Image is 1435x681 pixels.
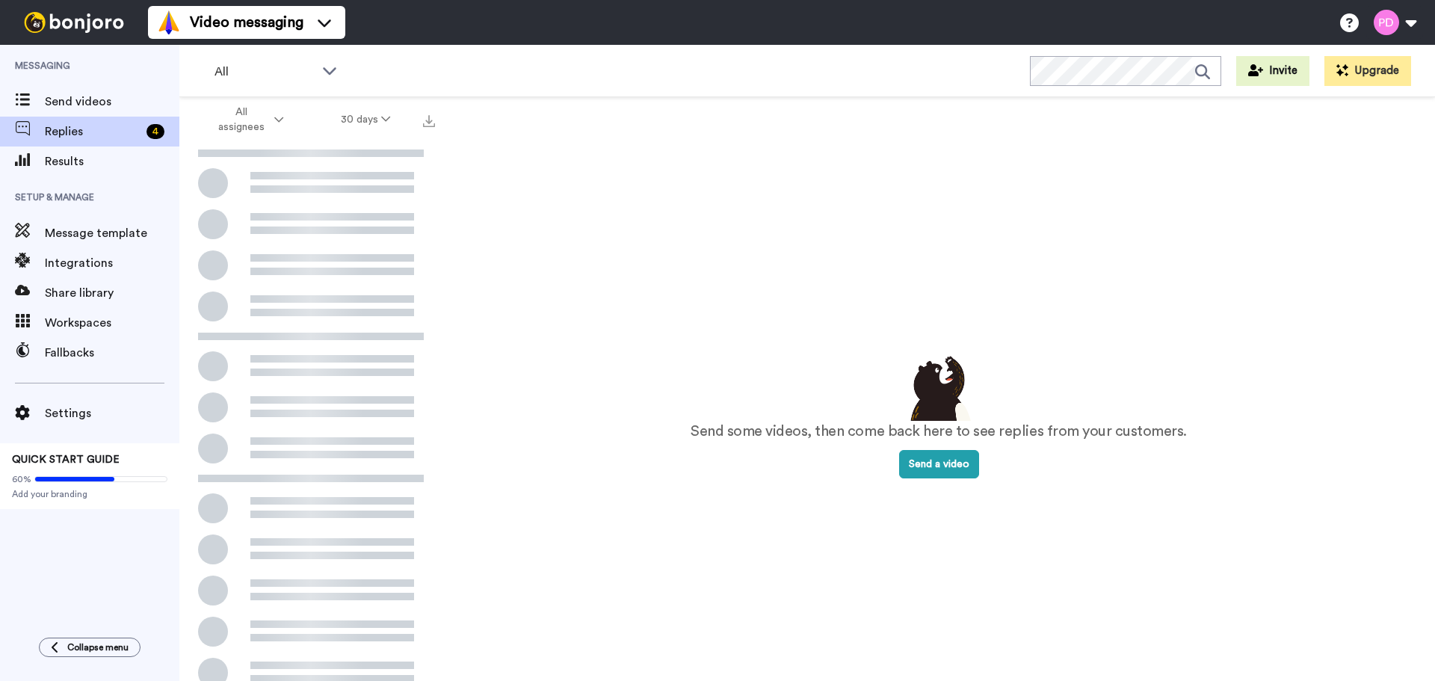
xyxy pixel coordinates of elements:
[45,224,179,242] span: Message template
[45,314,179,332] span: Workspaces
[45,344,179,362] span: Fallbacks
[12,454,120,465] span: QUICK START GUIDE
[45,284,179,302] span: Share library
[39,638,141,657] button: Collapse menu
[157,10,181,34] img: vm-color.svg
[1236,56,1309,86] button: Invite
[45,93,179,111] span: Send videos
[45,152,179,170] span: Results
[215,63,315,81] span: All
[12,488,167,500] span: Add your branding
[899,459,979,469] a: Send a video
[691,421,1187,443] p: Send some videos, then come back here to see replies from your customers.
[419,108,439,131] button: Export all results that match these filters now.
[1324,56,1411,86] button: Upgrade
[899,450,979,478] button: Send a video
[423,115,435,127] img: export.svg
[45,404,179,422] span: Settings
[67,641,129,653] span: Collapse menu
[146,124,164,139] div: 4
[312,106,419,133] button: 30 days
[45,254,179,272] span: Integrations
[45,123,141,141] span: Replies
[18,12,130,33] img: bj-logo-header-white.svg
[901,352,976,421] img: results-emptystates.png
[190,12,303,33] span: Video messaging
[211,105,271,135] span: All assignees
[12,473,31,485] span: 60%
[182,99,312,141] button: All assignees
